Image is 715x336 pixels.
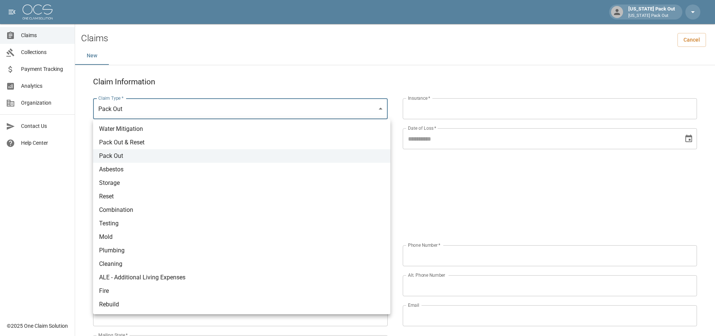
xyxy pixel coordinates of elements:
[93,284,390,298] li: Fire
[93,217,390,230] li: Testing
[93,244,390,257] li: Plumbing
[93,176,390,190] li: Storage
[93,230,390,244] li: Mold
[93,203,390,217] li: Combination
[93,190,390,203] li: Reset
[93,271,390,284] li: ALE - Additional Living Expenses
[93,257,390,271] li: Cleaning
[93,298,390,311] li: Rebuild
[93,122,390,136] li: Water Mitigation
[93,136,390,149] li: Pack Out & Reset
[93,149,390,163] li: Pack Out
[93,163,390,176] li: Asbestos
